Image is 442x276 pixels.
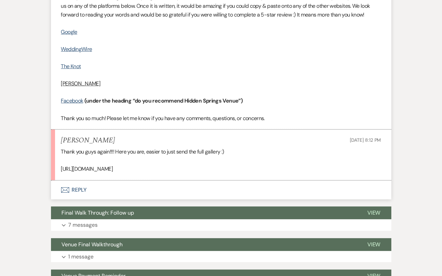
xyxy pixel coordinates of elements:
[62,209,134,216] span: Final Walk Through: Follow up
[367,209,381,216] span: View
[61,46,92,53] a: WeddingWire
[69,221,98,229] p: 7 messages
[61,80,101,87] u: [PERSON_NAME]
[51,219,391,231] button: 7 messages
[357,206,391,219] button: View
[84,97,242,104] strong: (under the heading “do you recommend Hidden Springs Venue”)
[350,137,381,143] span: [DATE] 8:12 PM
[61,63,81,70] a: The Knot
[51,238,357,251] button: Venue Final Walkthrough
[51,181,391,199] button: Reply
[62,241,123,248] span: Venue Final Walkthrough
[51,206,357,219] button: Final Walk Through: Follow up
[51,251,391,263] button: 1 message
[61,147,381,173] div: Thank you guys again!!!! Here you are, easier to just send the full gallery :) [URL][DOMAIN_NAME]
[367,241,381,248] span: View
[61,136,115,145] h5: [PERSON_NAME]
[61,97,83,104] a: Facebook
[357,238,391,251] button: View
[61,115,265,122] span: Thank you so much! Please let me know if you have any comments, questions, or concerns.
[61,28,77,35] a: Google
[69,252,94,261] p: 1 message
